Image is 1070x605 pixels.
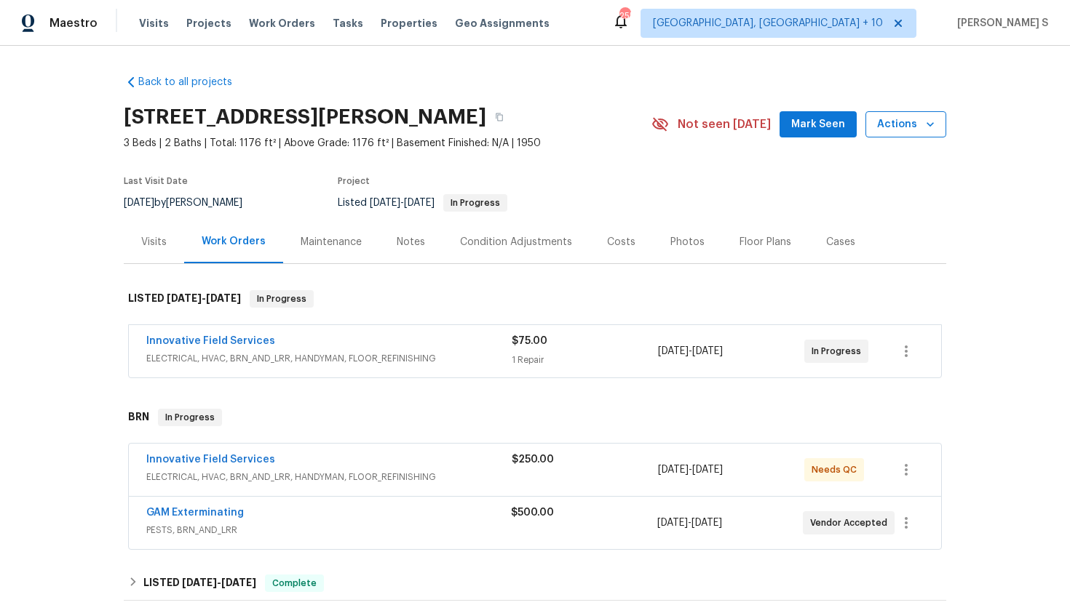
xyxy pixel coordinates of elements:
span: $75.00 [512,336,547,346]
span: Vendor Accepted [810,516,893,530]
span: - [167,293,241,303]
span: PESTS, BRN_AND_LRR [146,523,511,537]
button: Mark Seen [780,111,857,138]
span: Project [338,177,370,185]
div: Maintenance [301,235,362,249]
span: [PERSON_NAME] S [951,16,1048,31]
div: Costs [607,235,635,249]
div: Cases [826,235,855,249]
span: [DATE] [658,465,689,475]
span: Work Orders [249,16,315,31]
span: [DATE] [404,198,435,208]
div: Condition Adjustments [460,235,572,249]
span: Listed [338,198,507,208]
span: In Progress [251,292,312,306]
span: $250.00 [512,454,554,465]
div: Floor Plans [740,235,791,249]
div: Photos [670,235,705,249]
div: 1 Repair [512,353,658,367]
span: Visits [139,16,169,31]
span: [DATE] [206,293,241,303]
span: - [182,577,256,588]
h6: LISTED [128,290,241,308]
div: by [PERSON_NAME] [124,194,260,212]
div: Work Orders [202,234,266,249]
span: ELECTRICAL, HVAC, BRN_AND_LRR, HANDYMAN, FLOOR_REFINISHING [146,470,512,484]
span: - [657,516,722,530]
button: Copy Address [486,104,512,130]
a: GAM Exterminating [146,508,244,518]
span: [DATE] [124,198,154,208]
span: $500.00 [511,508,554,518]
button: Actions [865,111,946,138]
span: [DATE] [691,518,722,528]
span: Tasks [333,18,363,28]
span: - [658,462,723,477]
span: [DATE] [182,577,217,588]
div: LISTED [DATE]-[DATE]Complete [124,566,946,601]
span: - [658,344,723,358]
div: LISTED [DATE]-[DATE]In Progress [124,276,946,322]
span: [GEOGRAPHIC_DATA], [GEOGRAPHIC_DATA] + 10 [653,16,883,31]
div: 255 [619,9,630,23]
span: ELECTRICAL, HVAC, BRN_AND_LRR, HANDYMAN, FLOOR_REFINISHING [146,351,512,366]
h6: LISTED [143,574,256,592]
span: [DATE] [370,198,400,208]
span: Needs QC [812,462,863,477]
span: Properties [381,16,437,31]
h6: BRN [128,409,149,426]
span: Projects [186,16,231,31]
span: 3 Beds | 2 Baths | Total: 1176 ft² | Above Grade: 1176 ft² | Basement Finished: N/A | 1950 [124,136,651,151]
span: Actions [877,116,935,134]
a: Back to all projects [124,75,263,89]
span: Not seen [DATE] [678,117,771,132]
span: Maestro [49,16,98,31]
a: Innovative Field Services [146,336,275,346]
span: Mark Seen [791,116,845,134]
h2: [STREET_ADDRESS][PERSON_NAME] [124,110,486,124]
span: - [370,198,435,208]
div: Visits [141,235,167,249]
span: [DATE] [658,346,689,356]
span: [DATE] [167,293,202,303]
span: Last Visit Date [124,177,188,185]
span: [DATE] [657,518,688,528]
div: Notes [397,235,425,249]
span: Geo Assignments [455,16,550,31]
span: In Progress [812,344,867,358]
a: Innovative Field Services [146,454,275,465]
span: [DATE] [692,465,723,475]
span: [DATE] [221,577,256,588]
span: In Progress [445,199,506,207]
div: BRN In Progress [124,394,946,441]
span: In Progress [159,410,221,425]
span: Complete [266,576,322,590]
span: [DATE] [692,346,723,356]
